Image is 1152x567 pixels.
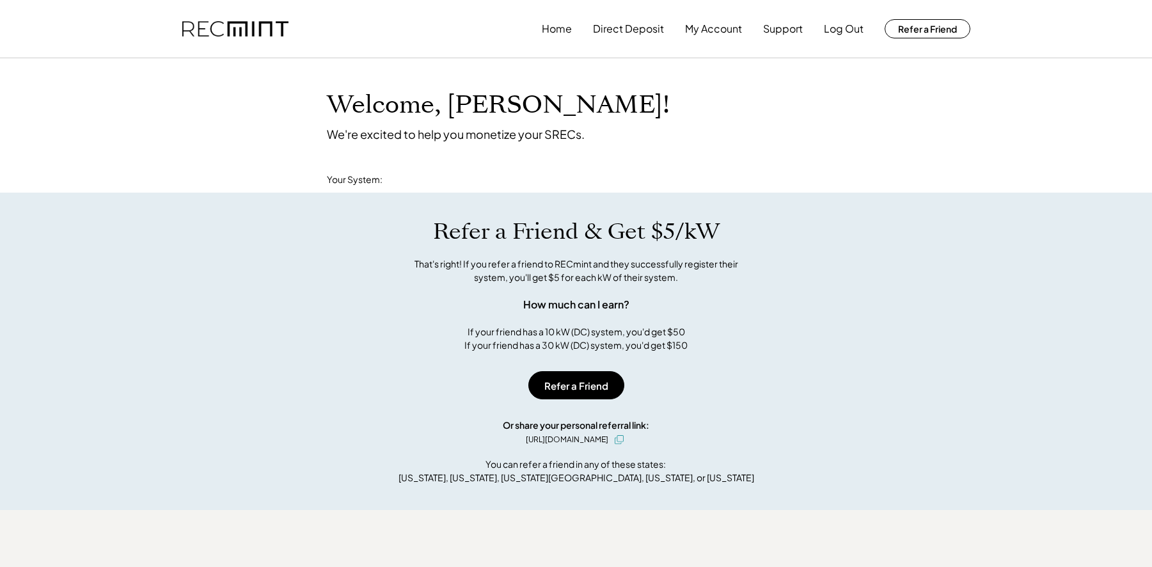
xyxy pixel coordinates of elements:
div: Or share your personal referral link: [503,419,649,432]
button: Refer a Friend [528,371,624,399]
img: recmint-logotype%403x.png [182,21,288,37]
button: Home [542,16,572,42]
button: Direct Deposit [593,16,664,42]
div: How much can I earn? [523,297,629,312]
div: If your friend has a 10 kW (DC) system, you'd get $50 If your friend has a 30 kW (DC) system, you... [464,325,688,352]
div: Your System: [327,173,383,186]
button: My Account [685,16,742,42]
h1: Welcome, [PERSON_NAME]! [327,90,670,120]
button: Support [763,16,803,42]
button: Log Out [824,16,864,42]
h1: Refer a Friend & Get $5/kW [433,218,720,245]
div: You can refer a friend in any of these states: [US_STATE], [US_STATE], [US_STATE][GEOGRAPHIC_DATA... [398,458,754,484]
button: Refer a Friend [885,19,970,38]
button: click to copy [612,432,627,447]
div: That's right! If you refer a friend to RECmint and they successfully register their system, you'l... [400,257,752,284]
div: We're excited to help you monetize your SRECs. [327,127,585,141]
div: [URL][DOMAIN_NAME] [526,434,608,445]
